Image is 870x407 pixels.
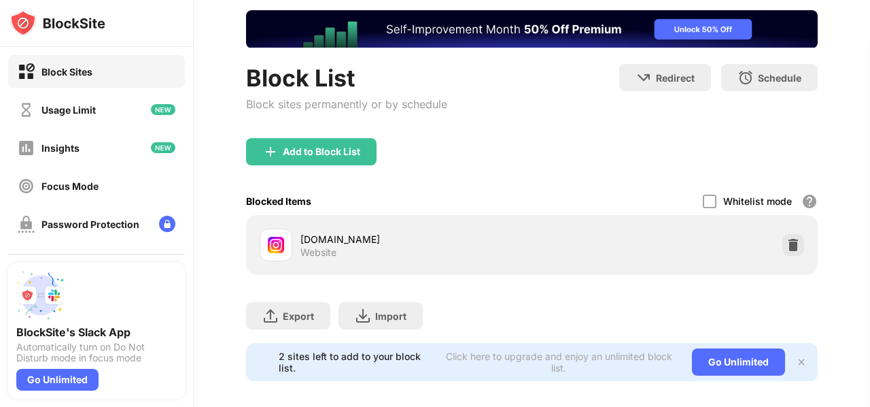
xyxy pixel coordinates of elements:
div: Export [283,310,314,322]
img: lock-menu.svg [159,216,175,232]
img: password-protection-off.svg [18,216,35,233]
div: Automatically turn on Do Not Disturb mode in focus mode [16,342,177,363]
img: logo-blocksite.svg [10,10,105,37]
div: Website [300,246,336,259]
div: Block List [246,64,447,92]
div: Usage Limit [41,104,96,116]
div: Blocked Items [246,195,311,207]
div: Password Protection [41,218,139,230]
img: new-icon.svg [151,104,175,115]
img: insights-off.svg [18,140,35,157]
img: favicons [268,237,284,253]
div: Whitelist mode [723,195,792,207]
div: Go Unlimited [16,369,99,391]
div: Click here to upgrade and enjoy an unlimited block list. [442,351,676,374]
iframe: Banner [246,10,818,48]
div: Redirect [656,72,695,84]
div: Schedule [758,72,801,84]
img: x-button.svg [796,357,807,368]
img: push-slack.svg [16,271,65,320]
div: Go Unlimited [692,348,785,376]
img: new-icon.svg [151,142,175,153]
div: Add to Block List [283,146,360,157]
div: Block sites permanently or by schedule [246,97,447,111]
img: focus-off.svg [18,178,35,195]
div: Focus Mode [41,180,99,192]
div: [DOMAIN_NAME] [300,232,532,246]
div: BlockSite's Slack App [16,325,177,339]
div: Import [375,310,406,322]
div: Insights [41,142,80,154]
div: 2 sites left to add to your block list. [279,351,434,374]
img: time-usage-off.svg [18,101,35,118]
img: block-on.svg [18,63,35,80]
div: Block Sites [41,66,92,78]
